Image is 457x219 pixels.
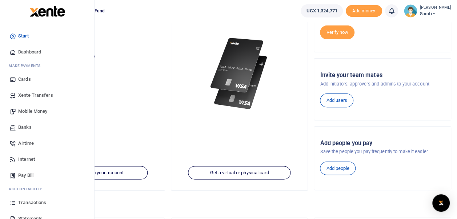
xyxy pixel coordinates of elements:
span: countability [14,186,42,192]
small: [PERSON_NAME] [420,5,451,11]
span: Add money [346,5,382,17]
h5: Invite your team mates [320,72,445,79]
a: Start [6,28,88,44]
p: Add initiators, approvers and admins to your account [320,80,445,88]
span: Xente Transfers [18,92,53,99]
a: Mobile Money [6,103,88,119]
a: Dashboard [6,44,88,60]
span: Internet [18,156,35,163]
span: Banks [18,124,32,131]
a: Verify now [320,25,354,39]
li: Wallet ballance [298,4,345,17]
a: Add money [346,8,382,13]
span: Transactions [18,199,46,206]
img: profile-user [404,4,417,17]
a: Xente Transfers [6,87,88,103]
li: Ac [6,183,88,195]
h5: Add people you pay [320,140,445,147]
p: Your current account balance [34,53,159,60]
span: Mobile Money [18,108,47,115]
a: Transactions [6,195,88,211]
img: xente-_physical_cards.png [208,33,271,114]
span: ake Payments [12,63,41,68]
span: Dashboard [18,48,41,56]
h4: Make a transaction [28,200,451,208]
a: logo-small logo-large logo-large [29,8,65,13]
span: Start [18,32,29,40]
p: Soroti [34,37,159,44]
img: logo-large [30,6,65,17]
span: Pay Bill [18,172,33,179]
a: Internet [6,151,88,167]
a: UGX 1,324,771 [301,4,342,17]
li: Toup your wallet [346,5,382,17]
span: Airtime [18,140,34,147]
p: Save the people you pay frequently to make it easier [320,148,445,155]
a: Airtime [6,135,88,151]
div: Open Intercom Messenger [432,194,450,212]
span: Soroti [420,11,451,17]
a: Get a virtual or physical card [188,166,291,180]
li: M [6,60,88,71]
a: Add people [320,162,356,175]
a: profile-user [PERSON_NAME] Soroti [404,4,451,17]
a: Cards [6,71,88,87]
span: Cards [18,76,31,83]
a: Add funds to your account [45,166,148,180]
h5: UGX 1,324,771 [34,62,159,69]
a: Banks [6,119,88,135]
span: UGX 1,324,771 [306,7,337,15]
a: Add users [320,93,353,107]
a: Pay Bill [6,167,88,183]
h5: Account [34,26,159,33]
